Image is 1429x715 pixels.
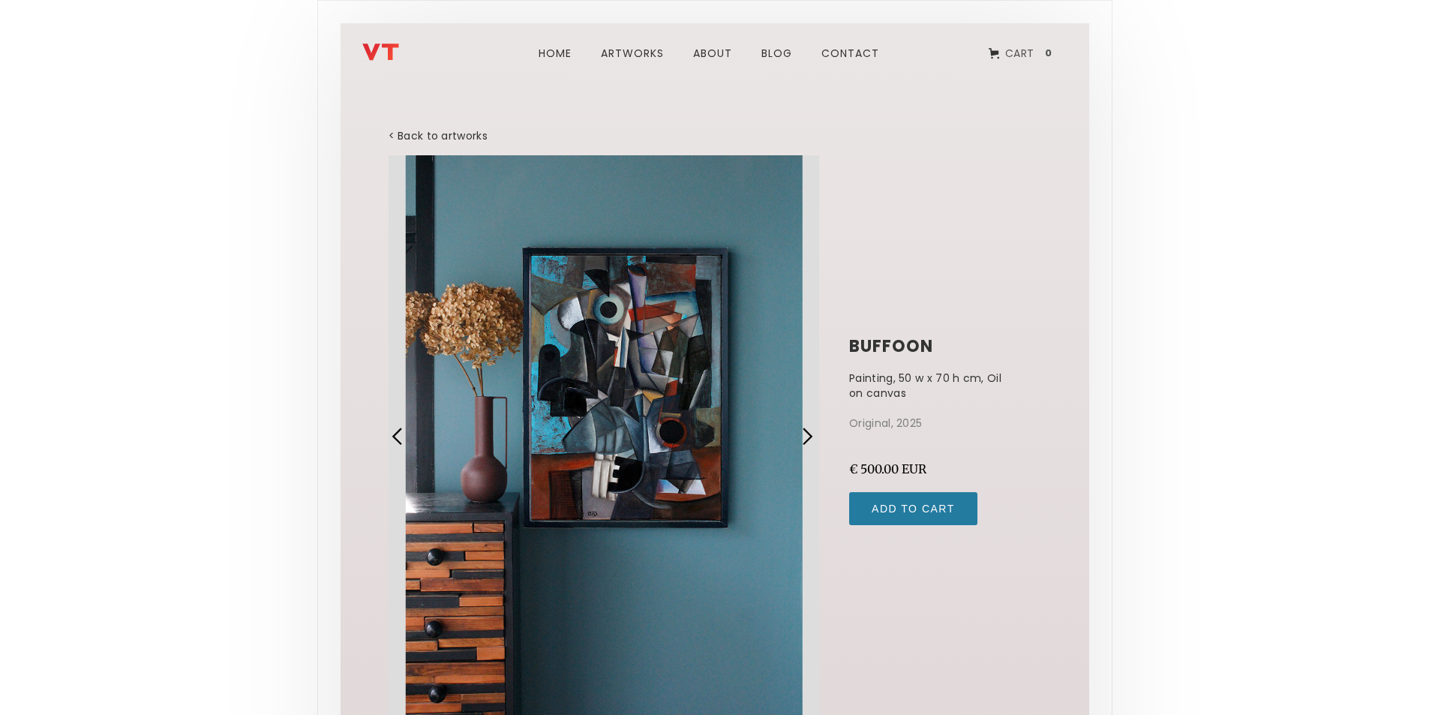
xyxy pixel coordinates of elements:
[849,492,977,525] input: Add to Cart
[530,29,581,78] a: Home
[592,29,673,78] a: ARTWORks
[1005,46,1034,61] div: Cart
[849,416,1040,431] p: Original, 2025
[684,29,741,78] a: about
[849,461,1040,477] div: € 500.00 EUR
[1040,47,1056,60] div: 0
[812,29,888,78] a: Contact
[362,31,452,61] a: home
[849,338,1040,356] h1: buffoon
[849,371,1002,401] p: Painting, 50 w x 70 h cm, Oil on canvas
[752,29,801,78] a: blog
[389,128,488,143] a: < Back to artworks
[977,39,1067,68] a: Open empty cart
[362,44,399,61] img: Vladimir Titov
